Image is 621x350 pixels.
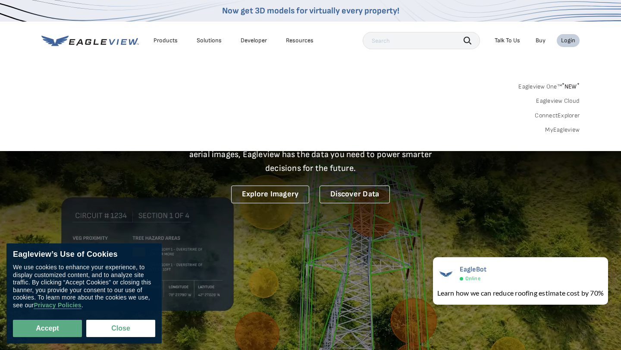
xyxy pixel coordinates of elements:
[465,275,480,282] span: Online
[545,126,580,134] a: MyEagleview
[86,320,155,337] button: Close
[13,264,155,309] div: We use cookies to enhance your experience, to display customized content, and to analyze site tra...
[222,6,399,16] a: Now get 3D models for virtually every property!
[363,32,480,49] input: Search
[535,112,580,120] a: ConnectExplorer
[13,250,155,259] div: Eagleview’s Use of Cookies
[197,37,222,44] div: Solutions
[437,288,604,298] div: Learn how we can reduce roofing estimate cost by 70%
[437,265,455,283] img: EagleBot
[518,80,580,90] a: Eagleview One™*NEW*
[154,37,178,44] div: Products
[536,97,580,105] a: Eagleview Cloud
[460,265,487,274] span: EagleBot
[241,37,267,44] a: Developer
[13,320,82,337] button: Accept
[495,37,520,44] div: Talk To Us
[286,37,314,44] div: Resources
[320,186,390,203] a: Discover Data
[536,37,546,44] a: Buy
[34,302,81,309] a: Privacy Policies
[562,83,580,90] span: NEW
[231,186,310,203] a: Explore Imagery
[179,134,442,175] p: A new era starts here. Built on more than 3.5 billion high-resolution aerial images, Eagleview ha...
[561,37,575,44] div: Login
